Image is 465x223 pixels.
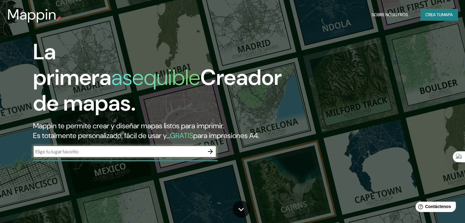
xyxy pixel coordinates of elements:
iframe: Lanzador de widgets de ayuda [411,199,458,216]
font: para impresiones A4. [193,131,259,140]
font: asequible [111,63,200,92]
font: GRATIS [170,131,193,140]
img: pin de mapeo [57,16,61,21]
font: Mappin [7,5,57,24]
font: Sobre nosotros [372,12,408,17]
input: Elige tu lugar favorito [33,148,204,155]
font: Crea tu [425,12,442,17]
font: La primera [33,38,111,92]
font: Es totalmente personalizado, fácil de usar y... [33,131,170,140]
button: Crea tumapa [420,9,458,20]
font: Mappin te permite crear y diseñar mapas listos para imprimir. [33,121,224,130]
button: Sobre nosotros [369,9,411,20]
font: mapa [442,12,453,17]
font: Creador de mapas. [33,63,282,117]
